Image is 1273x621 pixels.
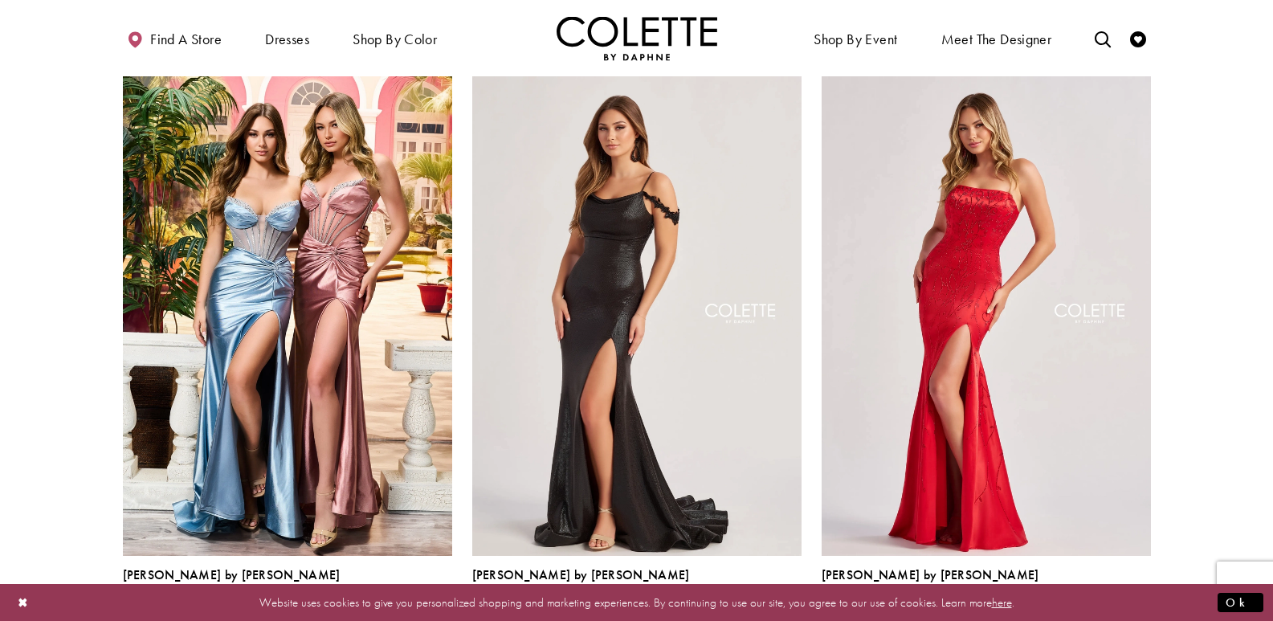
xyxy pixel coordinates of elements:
p: Website uses cookies to give you personalized shopping and marketing experiences. By continuing t... [116,591,1157,613]
span: Shop By Event [810,16,901,60]
button: Submit Dialog [1218,592,1263,612]
span: [PERSON_NAME] by [PERSON_NAME] [472,566,690,583]
span: Dresses [265,31,309,47]
div: Colette by Daphne Style No. CL8560 [123,568,341,602]
span: [PERSON_NAME] by [PERSON_NAME] [822,566,1039,583]
a: here [992,594,1012,610]
a: Meet the designer [937,16,1056,60]
div: Colette by Daphne Style No. CL8570 [822,568,1039,602]
button: Close Dialog [10,588,37,616]
span: Meet the designer [941,31,1052,47]
a: Find a store [123,16,226,60]
div: Colette by Daphne Style No. CL8565 [472,568,690,602]
span: Shop by color [349,16,441,60]
span: Dresses [261,16,313,60]
a: Toggle search [1091,16,1115,60]
a: Visit Colette by Daphne Style No. CL8560 Page [123,76,452,555]
span: Find a store [150,31,222,47]
a: Visit Colette by Daphne Style No. CL8570 Page [822,76,1151,555]
a: Check Wishlist [1126,16,1150,60]
a: Visit Home Page [557,16,717,60]
span: Shop by color [353,31,437,47]
span: Shop By Event [814,31,897,47]
img: Colette by Daphne [557,16,717,60]
span: [PERSON_NAME] by [PERSON_NAME] [123,566,341,583]
a: Visit Colette by Daphne Style No. CL8565 Page [472,76,802,555]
